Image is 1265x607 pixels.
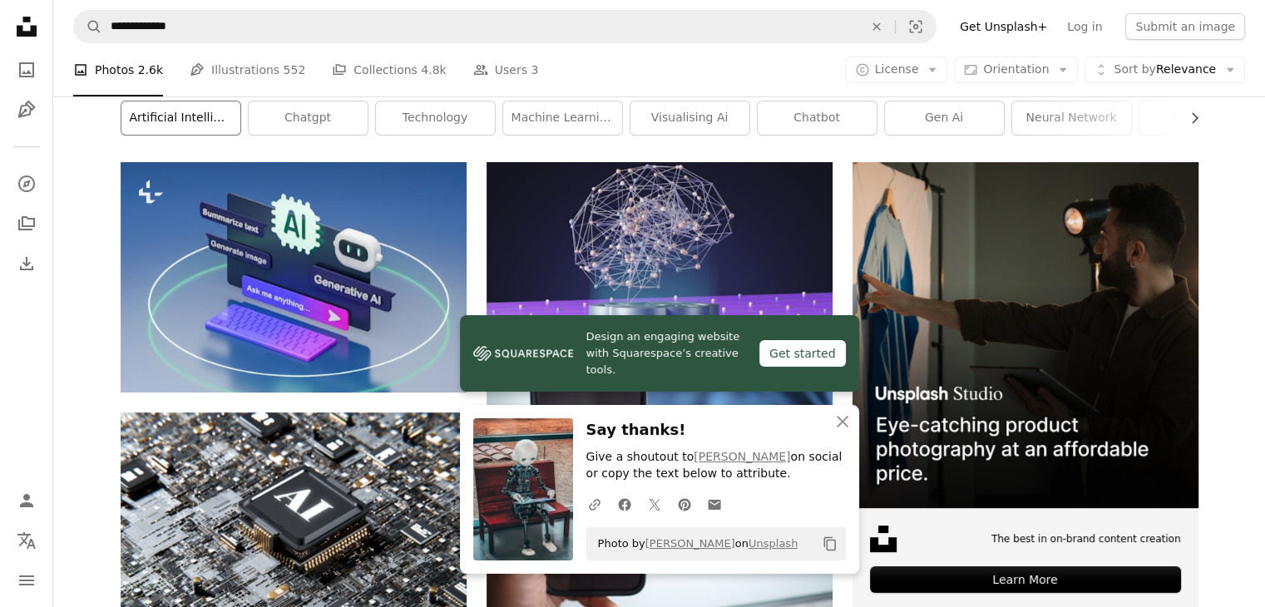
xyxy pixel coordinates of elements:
[983,62,1049,76] span: Orientation
[670,487,699,521] a: Share on Pinterest
[759,340,846,367] div: Get started
[74,11,102,42] button: Search Unsplash
[694,450,790,463] a: [PERSON_NAME]
[645,537,735,550] a: [PERSON_NAME]
[503,101,622,135] a: machine learning
[10,484,43,517] a: Log in / Sign up
[284,61,306,79] span: 552
[421,61,446,79] span: 4.8k
[10,93,43,126] a: Illustrations
[10,247,43,280] a: Download History
[487,252,833,267] a: an abstract image of a sphere with dots and lines
[376,101,495,135] a: technology
[121,101,240,135] a: artificial intelligence
[10,53,43,86] a: Photos
[473,43,539,96] a: Users 3
[586,449,846,482] p: Give a shoutout to on social or copy the text below to attribute.
[630,101,749,135] a: visualising ai
[870,526,897,552] img: file-1631678316303-ed18b8b5cb9cimage
[460,315,859,392] a: Design an engaging website with Squarespace’s creative tools.Get started
[586,418,846,442] h3: Say thanks!
[896,11,936,42] button: Visual search
[640,487,670,521] a: Share on Twitter
[749,537,798,550] a: Unsplash
[954,57,1078,83] button: Orientation
[846,57,948,83] button: License
[816,530,844,558] button: Copy to clipboard
[1125,13,1245,40] button: Submit an image
[190,43,305,96] a: Illustrations 552
[121,549,467,564] a: a computer chip with the letter a on top of it
[487,162,833,357] img: an abstract image of a sphere with dots and lines
[852,162,1198,508] img: file-1715714098234-25b8b4e9d8faimage
[10,207,43,240] a: Collections
[991,532,1181,546] span: The best in on-brand content creation
[121,162,467,392] img: A computer keyboard sitting on top of a computer mouse
[885,101,1004,135] a: gen ai
[950,13,1057,40] a: Get Unsplash+
[10,564,43,597] button: Menu
[73,10,936,43] form: Find visuals sitewide
[10,167,43,200] a: Explore
[870,566,1181,593] div: Learn More
[590,531,798,557] span: Photo by on
[1114,62,1216,78] span: Relevance
[249,101,368,135] a: chatgpt
[699,487,729,521] a: Share over email
[473,341,573,366] img: file-1606177908946-d1eed1cbe4f5image
[1139,101,1258,135] a: chat gpt
[1085,57,1245,83] button: Sort byRelevance
[10,524,43,557] button: Language
[1114,62,1155,76] span: Sort by
[1057,13,1112,40] a: Log in
[1179,101,1198,135] button: scroll list to the right
[10,10,43,47] a: Home — Unsplash
[332,43,446,96] a: Collections 4.8k
[531,61,538,79] span: 3
[875,62,919,76] span: License
[586,328,746,378] span: Design an engaging website with Squarespace’s creative tools.
[1012,101,1131,135] a: neural network
[121,269,467,284] a: A computer keyboard sitting on top of a computer mouse
[858,11,895,42] button: Clear
[610,487,640,521] a: Share on Facebook
[758,101,877,135] a: chatbot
